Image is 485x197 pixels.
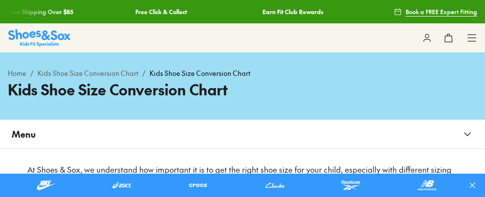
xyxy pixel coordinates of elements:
[27,164,458,197] p: At Shoes & Sox, we understand how important it is to get the right shoe size for your child, espe...
[8,29,71,46] img: SNS_Logo_Responsive.svg
[8,29,71,46] a: Shoes & Sox
[8,68,26,78] a: Home
[406,7,477,16] span: Book a FREE Expert Fitting
[12,127,36,141] span: Menu
[37,68,138,78] a: Kids Shoe Size Conversion Chart
[149,68,250,78] span: Kids Shoe Size Conversion Chart
[394,3,477,20] a: Book a FREE Expert Fitting
[8,78,477,100] h1: Kids Shoe Size Conversion Chart
[8,68,477,78] div: / /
